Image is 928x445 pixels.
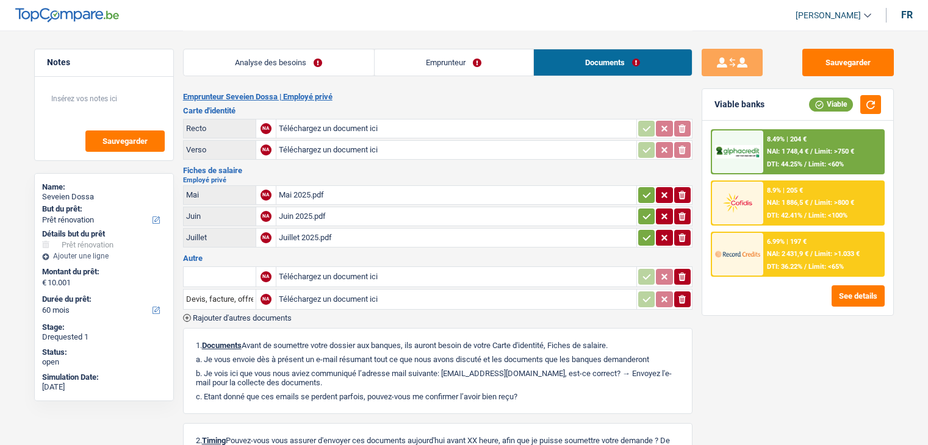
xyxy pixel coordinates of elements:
[186,190,253,199] div: Mai
[183,107,692,115] h3: Carte d'identité
[279,207,634,226] div: Juin 2025.pdf
[196,355,680,364] p: a. Je vous envoie dès à présent un e-mail résumant tout ce que nous avons discuté et les doc...
[193,314,292,322] span: Rajouter d'autres documents
[196,369,680,387] p: b. Je vois ici que vous nous aviez communiqué l’adresse mail suivante: [EMAIL_ADDRESS][DOMAIN_NA...
[42,204,164,214] label: But du prêt:
[810,250,813,258] span: /
[901,9,913,21] div: fr
[186,124,253,133] div: Recto
[815,148,854,155] span: Limit: >750 €
[184,49,374,76] a: Analyse des besoins
[767,238,807,246] div: 6.99% | 197 €
[42,229,166,239] div: Détails but du prêt
[767,250,808,258] span: NAI: 2 431,9 €
[796,10,861,21] span: [PERSON_NAME]
[85,130,165,152] button: Sauvegarder
[202,436,226,445] span: Timing
[715,191,760,214] img: Cofidis
[183,177,692,183] h2: Employé privé
[261,232,272,243] div: NA
[261,144,272,155] div: NA
[375,49,533,76] a: Emprunteur
[714,99,764,110] div: Viable banks
[809,98,853,111] div: Viable
[42,382,166,392] div: [DATE]
[815,250,860,258] span: Limit: >1.033 €
[808,160,844,168] span: Limit: <60%
[42,192,166,202] div: Seveien Dossa
[261,123,272,134] div: NA
[42,252,166,260] div: Ajouter une ligne
[810,148,813,155] span: /
[42,294,164,304] label: Durée du prêt:
[186,145,253,154] div: Verso
[261,190,272,201] div: NA
[279,186,634,204] div: Mai 2025.pdf
[815,199,854,207] span: Limit: >800 €
[767,187,803,194] div: 8.9% | 205 €
[808,212,847,219] span: Limit: <100%
[42,372,166,382] div: Simulation Date:
[804,160,807,168] span: /
[802,49,894,76] button: Sauvegarder
[15,8,119,23] img: TopCompare Logo
[42,347,166,357] div: Status:
[42,267,164,277] label: Montant du prêt:
[186,212,253,221] div: Juin
[42,182,166,192] div: Name:
[715,145,760,159] img: AlphaCredit
[47,57,161,68] h5: Notes
[810,199,813,207] span: /
[767,160,802,168] span: DTI: 44.25%
[261,294,272,305] div: NA
[42,322,166,332] div: Stage:
[715,243,760,265] img: Record Credits
[786,5,871,26] a: [PERSON_NAME]
[183,166,692,174] h3: Fiches de salaire
[42,332,166,342] div: Drequested 1
[103,137,148,145] span: Sauvegarder
[202,341,242,350] span: Documents
[767,148,808,155] span: NAI: 1 748,4 €
[767,212,802,219] span: DTI: 42.41%
[42,278,46,288] span: €
[261,211,272,222] div: NA
[808,263,844,271] span: Limit: <65%
[534,49,692,76] a: Documents
[832,285,885,307] button: See details
[767,199,808,207] span: NAI: 1 886,5 €
[183,92,692,102] h2: Emprunteur Seveien Dossa | Employé privé
[183,314,292,322] button: Rajouter d'autres documents
[279,229,634,247] div: Juillet 2025.pdf
[804,212,807,219] span: /
[767,263,802,271] span: DTI: 36.22%
[42,357,166,367] div: open
[186,233,253,242] div: Juillet
[183,254,692,262] h3: Autre
[804,263,807,271] span: /
[196,392,680,401] p: c. Etant donné que ces emails se perdent parfois, pouvez-vous me confirmer l’avoir bien reçu?
[261,271,272,282] div: NA
[196,341,680,350] p: 1. Avant de soumettre votre dossier aux banques, ils auront besoin de votre Carte d'identité, Fic...
[767,135,807,143] div: 8.49% | 204 €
